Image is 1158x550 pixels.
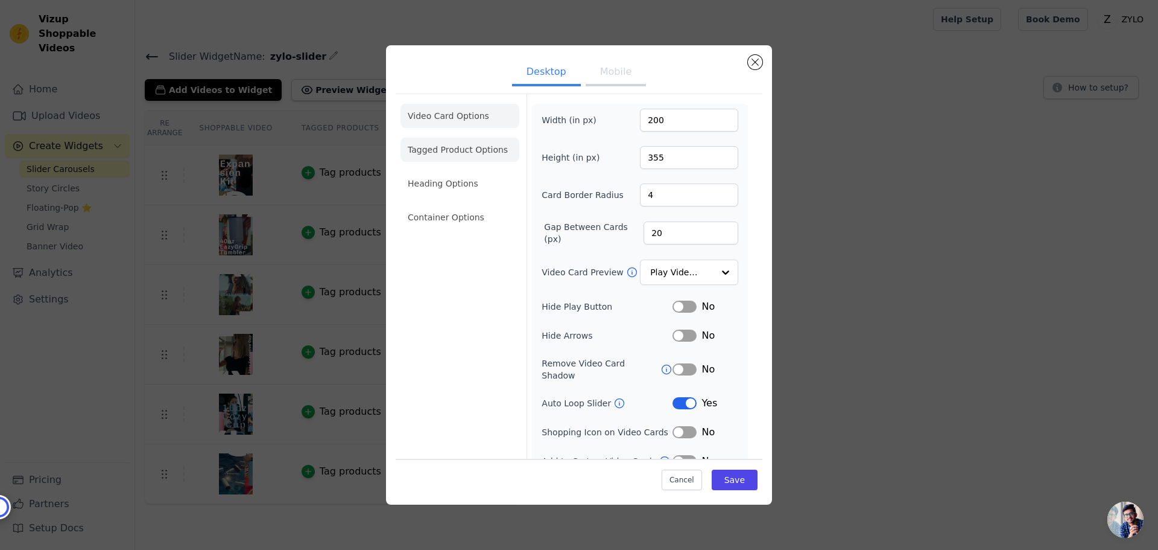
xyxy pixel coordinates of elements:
li: Video Card Options [400,104,519,128]
label: Remove Video Card Shadow [542,357,660,382]
label: Video Card Preview [542,266,625,278]
label: Auto Loop Slider [542,397,613,409]
button: Mobile [586,60,646,86]
li: Heading Options [400,171,519,196]
label: Card Border Radius [542,189,624,201]
label: Width (in px) [542,114,607,126]
label: Shopping Icon on Video Cards [542,426,672,438]
span: No [701,362,715,377]
button: Cancel [662,470,702,490]
label: Hide Play Button [542,301,672,313]
div: Open chat [1107,502,1144,538]
span: Yes [701,396,717,411]
span: No [701,328,715,343]
span: No [701,425,715,440]
span: No [701,454,715,468]
li: Container Options [400,205,519,229]
button: Desktop [512,60,581,86]
button: Close modal [748,55,762,69]
label: Height (in px) [542,152,607,164]
label: Gap Between Cards (px) [544,221,644,245]
li: Tagged Product Options [400,138,519,162]
label: Add to Cart on Video Cards [542,455,659,467]
span: No [701,299,715,314]
label: Hide Arrows [542,330,672,342]
button: Save [712,470,758,490]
